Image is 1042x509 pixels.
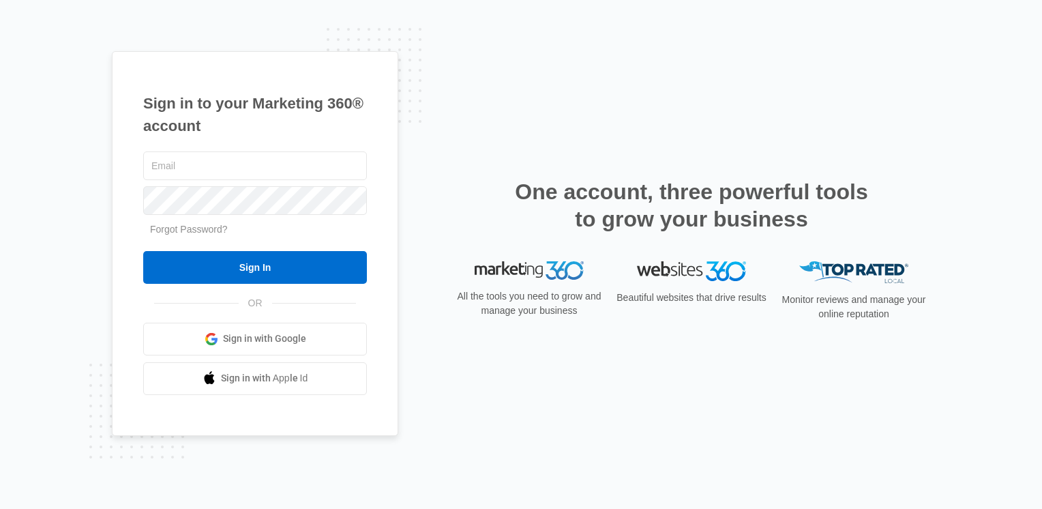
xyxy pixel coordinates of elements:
[143,362,367,395] a: Sign in with Apple Id
[777,293,930,321] p: Monitor reviews and manage your online reputation
[637,261,746,281] img: Websites 360
[143,323,367,355] a: Sign in with Google
[511,178,872,233] h2: One account, three powerful tools to grow your business
[223,332,306,346] span: Sign in with Google
[221,371,308,386] span: Sign in with Apple Id
[453,289,606,318] p: All the tools you need to grow and manage your business
[150,224,228,235] a: Forgot Password?
[615,291,768,305] p: Beautiful websites that drive results
[143,251,367,284] input: Sign In
[239,296,272,310] span: OR
[143,151,367,180] input: Email
[143,92,367,137] h1: Sign in to your Marketing 360® account
[475,261,584,280] img: Marketing 360
[799,261,908,284] img: Top Rated Local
